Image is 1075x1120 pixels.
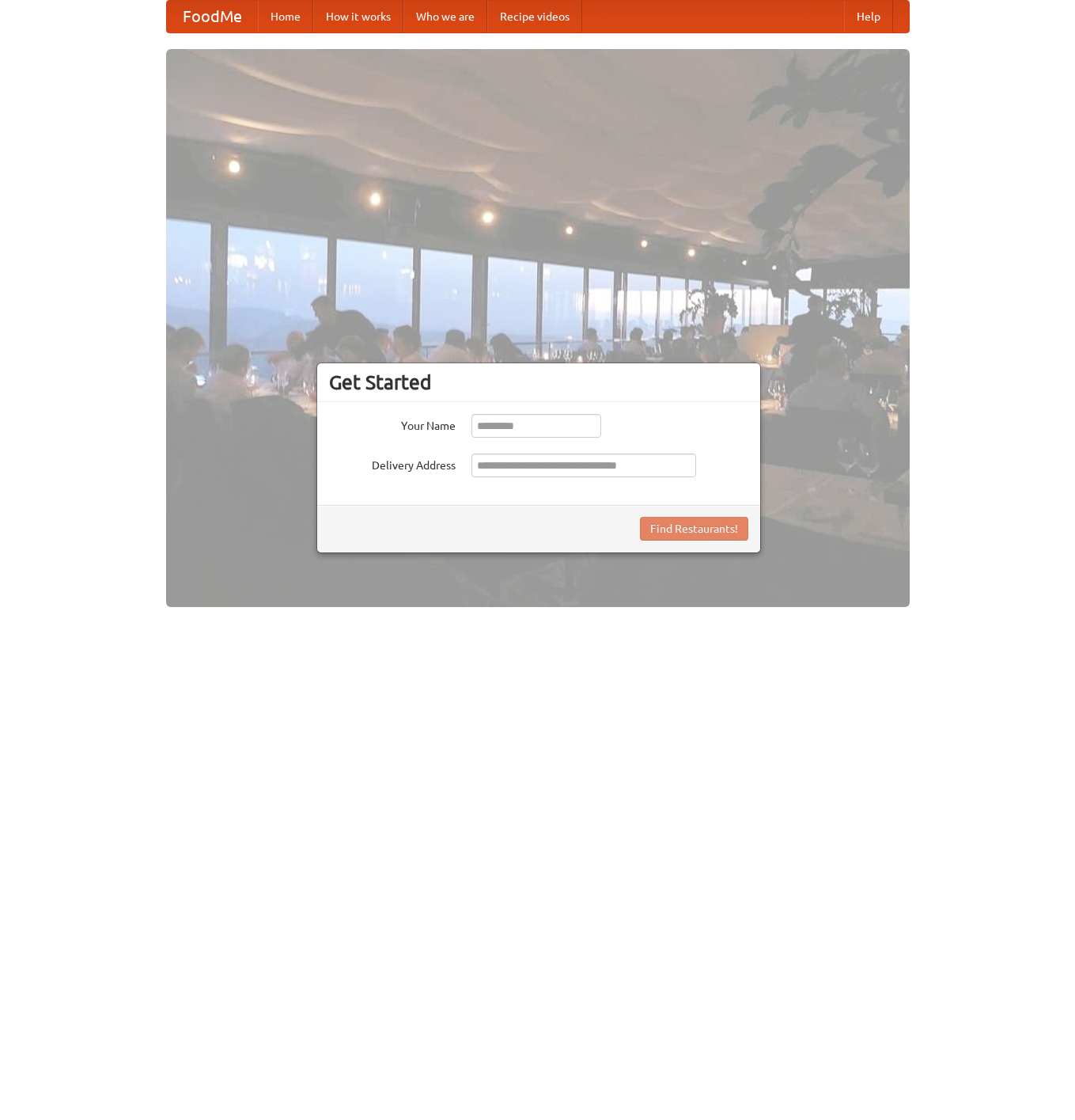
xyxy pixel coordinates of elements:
[329,454,456,473] label: Delivery Address
[329,370,748,394] h3: Get Started
[167,1,258,32] a: FoodMe
[329,414,456,434] label: Your Name
[487,1,582,32] a: Recipe videos
[258,1,313,32] a: Home
[640,517,748,541] button: Find Restaurants!
[403,1,487,32] a: Who we are
[313,1,403,32] a: How it works
[844,1,893,32] a: Help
